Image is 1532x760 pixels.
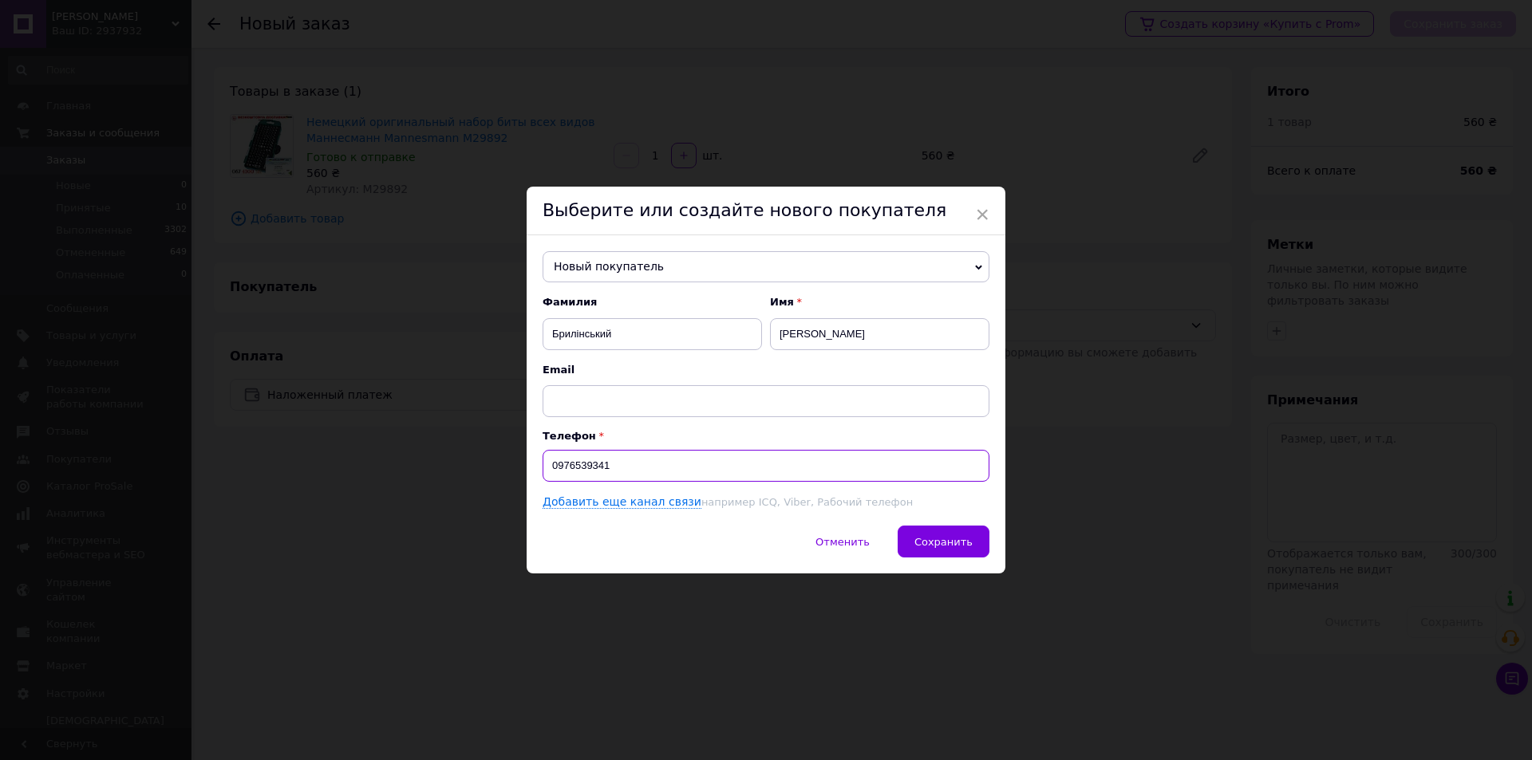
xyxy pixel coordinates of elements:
a: Добавить еще канал связи [543,495,701,509]
span: Имя [770,295,989,309]
span: × [975,201,989,228]
input: +38 096 0000000 [543,450,989,482]
button: Сохранить [898,526,989,557]
span: Отменить [815,536,870,548]
span: например ICQ, Viber, Рабочий телефон [701,496,913,508]
p: Телефон [543,430,989,442]
span: Фамилия [543,295,762,309]
div: Выберите или создайте нового покупателя [527,187,1005,235]
input: Например: Иван [770,318,989,350]
span: Сохранить [914,536,973,548]
button: Отменить [799,526,886,557]
span: Новый покупатель [543,251,989,283]
span: Email [543,363,989,377]
input: Например: Иванов [543,318,762,350]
